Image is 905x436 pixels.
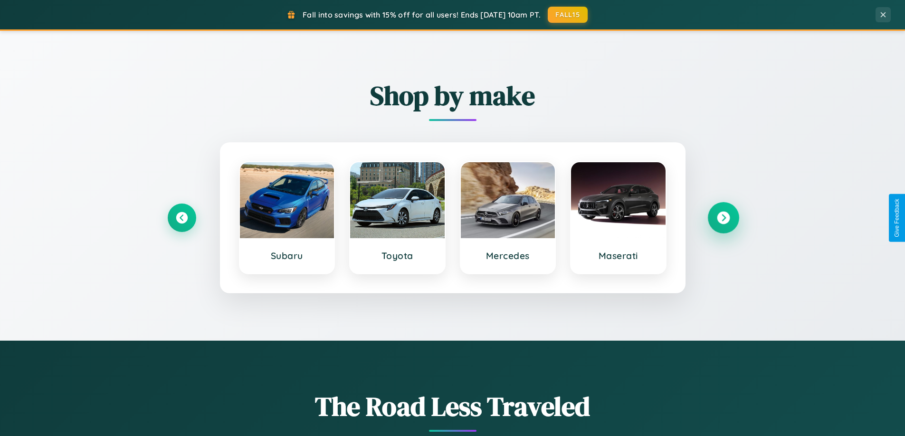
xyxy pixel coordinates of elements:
[168,77,738,114] h2: Shop by make
[303,10,541,19] span: Fall into savings with 15% off for all users! Ends [DATE] 10am PT.
[581,250,656,261] h3: Maserati
[470,250,546,261] h3: Mercedes
[168,388,738,425] h1: The Road Less Traveled
[894,199,900,237] div: Give Feedback
[548,7,588,23] button: FALL15
[360,250,435,261] h3: Toyota
[249,250,325,261] h3: Subaru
